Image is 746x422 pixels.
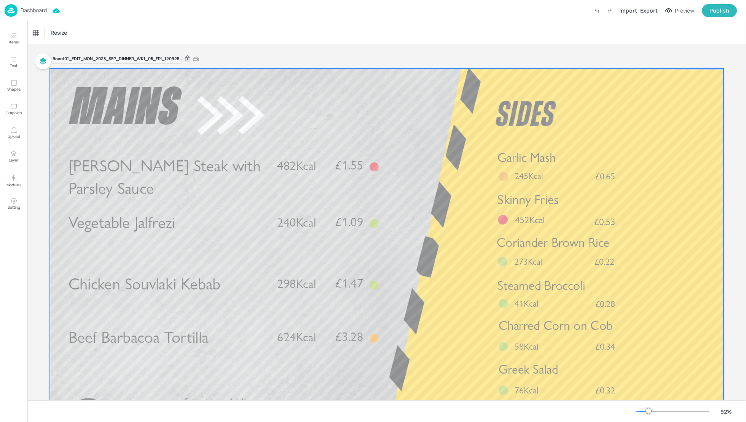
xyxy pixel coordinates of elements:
[619,6,637,14] div: Import
[595,172,615,181] span: £0.65
[497,278,585,293] span: Steamed Broccoli
[594,217,615,226] span: £0.53
[69,156,261,198] span: [PERSON_NAME] Steak with Parsley Sauce
[514,256,543,267] span: 273Kcal
[69,213,175,233] span: Vegetable Jalfrezi
[21,8,47,13] p: Dashboard
[590,4,603,17] label: Undo (Ctrl + Z)
[515,341,539,352] span: 58Kcal
[277,277,316,291] span: 298Kcal
[49,29,69,37] span: Resize
[595,257,615,266] span: £0.22
[603,4,616,17] label: Redo (Ctrl + Y)
[515,384,539,395] span: 76Kcal
[595,386,615,395] span: £0.32
[499,318,613,333] span: Charred Corn on Cob
[277,158,316,173] span: 482Kcal
[702,4,737,17] button: Publish
[515,170,543,182] span: 245Kcal
[675,6,694,15] div: Preview
[69,328,209,347] span: Beef Barbacoa Tortilla
[595,299,615,308] span: £0.28
[515,214,545,225] span: 452Kcal
[717,408,735,416] div: 92 %
[595,342,615,351] span: £0.34
[277,215,316,230] span: 240Kcal
[335,216,363,228] span: £1.09
[69,274,221,294] span: Chicken Souvlaki Kebab
[335,278,363,290] span: £1.47
[499,362,558,377] span: Greek Salad
[515,298,539,309] span: 41Kcal
[5,4,18,17] img: logo-86c26b7e.jpg
[497,235,609,250] span: Coriander Brown Rice
[497,150,556,165] span: Garlic Mash
[661,5,699,16] button: Preview
[335,331,363,343] span: £3.28
[277,330,316,345] span: 624Kcal
[50,54,182,64] div: Board 01_EDIT_MON_2025_SEP_DINNER_WK1_05_FRI_120925
[335,159,363,171] span: £1.55
[709,6,729,15] div: Publish
[497,192,559,208] span: Skinny Fries
[640,6,658,14] div: Export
